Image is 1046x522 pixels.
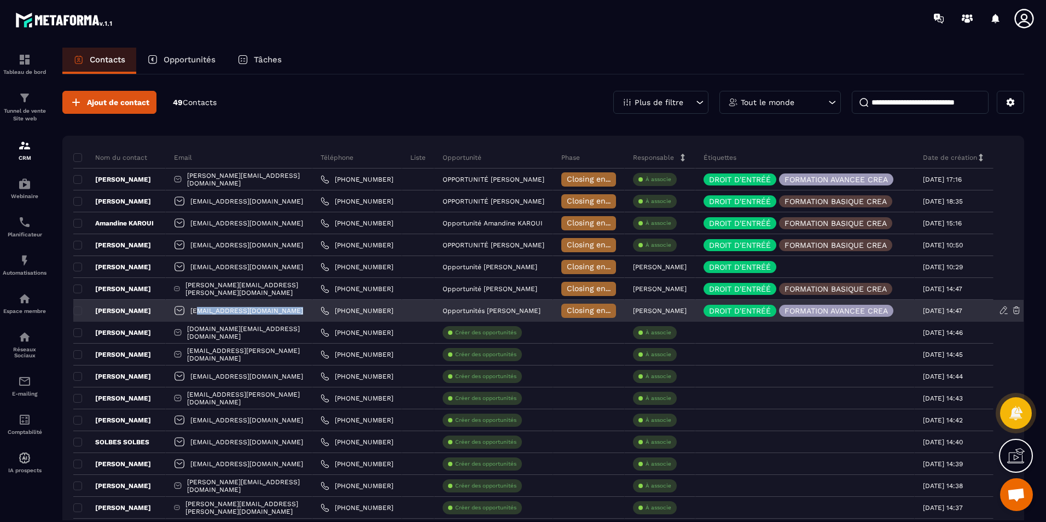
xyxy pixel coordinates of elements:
[923,285,962,293] p: [DATE] 14:47
[18,375,31,388] img: email
[443,241,544,249] p: OPPORTUNITÉ [PERSON_NAME]
[923,373,963,380] p: [DATE] 14:44
[567,218,629,227] span: Closing en cours
[3,69,47,75] p: Tableau de bord
[455,482,516,490] p: Créer des opportunités
[3,83,47,131] a: formationformationTunnel de vente Site web
[3,231,47,237] p: Planificateur
[923,219,962,227] p: [DATE] 15:16
[73,438,149,446] p: SOLBES SOLBES
[321,503,393,512] a: [PHONE_NUMBER]
[73,219,154,228] p: Amandine KAROUI
[62,91,156,114] button: Ajout de contact
[646,351,671,358] p: À associe
[73,350,151,359] p: [PERSON_NAME]
[633,153,674,162] p: Responsable
[18,216,31,229] img: scheduler
[173,97,217,108] p: 49
[923,307,962,315] p: [DATE] 14:47
[321,372,393,381] a: [PHONE_NUMBER]
[73,503,151,512] p: [PERSON_NAME]
[73,285,151,293] p: [PERSON_NAME]
[709,307,771,315] p: DROIT D'ENTRÉÉ
[923,176,962,183] p: [DATE] 17:16
[709,263,771,271] p: DROIT D'ENTRÉÉ
[321,197,393,206] a: [PHONE_NUMBER]
[18,413,31,426] img: accountant
[15,10,114,30] img: logo
[1000,478,1033,511] div: Ouvrir le chat
[443,263,537,271] p: Opportunité [PERSON_NAME]
[635,98,683,106] p: Plus de filtre
[923,241,963,249] p: [DATE] 10:50
[455,416,516,424] p: Créer des opportunités
[646,219,671,227] p: À associe
[321,175,393,184] a: [PHONE_NUMBER]
[254,55,282,65] p: Tâches
[3,169,47,207] a: automationsautomationsWebinaire
[3,346,47,358] p: Réseaux Sociaux
[633,285,687,293] p: [PERSON_NAME]
[321,438,393,446] a: [PHONE_NUMBER]
[3,155,47,161] p: CRM
[87,97,149,108] span: Ajout de contact
[646,438,671,446] p: À associe
[90,55,125,65] p: Contacts
[3,131,47,169] a: formationformationCRM
[923,198,963,205] p: [DATE] 18:35
[73,197,151,206] p: [PERSON_NAME]
[455,460,516,468] p: Créer des opportunités
[443,176,544,183] p: OPPORTUNITÉ [PERSON_NAME]
[73,328,151,337] p: [PERSON_NAME]
[164,55,216,65] p: Opportunités
[73,416,151,425] p: [PERSON_NAME]
[136,48,226,74] a: Opportunités
[646,198,671,205] p: À associe
[73,482,151,490] p: [PERSON_NAME]
[709,219,771,227] p: DROIT D'ENTRÉÉ
[567,284,629,293] span: Closing en cours
[3,308,47,314] p: Espace membre
[3,322,47,367] a: social-networksocial-networkRéseaux Sociaux
[923,329,963,337] p: [DATE] 14:46
[321,350,393,359] a: [PHONE_NUMBER]
[18,292,31,305] img: automations
[321,306,393,315] a: [PHONE_NUMBER]
[3,284,47,322] a: automationsautomationsEspace membre
[443,198,544,205] p: OPPORTUNITÉ [PERSON_NAME]
[455,351,516,358] p: Créer des opportunités
[321,482,393,490] a: [PHONE_NUMBER]
[226,48,293,74] a: Tâches
[183,98,217,107] span: Contacts
[3,405,47,443] a: accountantaccountantComptabilité
[709,241,771,249] p: DROIT D'ENTRÉÉ
[18,53,31,66] img: formation
[321,153,353,162] p: Téléphone
[73,153,147,162] p: Nom du contact
[455,373,516,380] p: Créer des opportunités
[646,373,671,380] p: À associe
[3,193,47,199] p: Webinaire
[923,504,963,512] p: [DATE] 14:37
[923,153,977,162] p: Date de création
[3,429,47,435] p: Comptabilité
[785,241,887,249] p: FORMATION BASIQUE CREA
[704,153,736,162] p: Étiquettes
[923,395,963,402] p: [DATE] 14:43
[73,394,151,403] p: [PERSON_NAME]
[455,329,516,337] p: Créer des opportunités
[567,306,629,315] span: Closing en cours
[443,307,541,315] p: Opportunités [PERSON_NAME]
[785,198,887,205] p: FORMATION BASIQUE CREA
[62,48,136,74] a: Contacts
[410,153,426,162] p: Liste
[709,176,771,183] p: DROIT D'ENTRÉÉ
[3,367,47,405] a: emailemailE-mailing
[923,438,963,446] p: [DATE] 14:40
[567,262,629,271] span: Closing en cours
[923,351,963,358] p: [DATE] 14:45
[923,460,963,468] p: [DATE] 14:39
[633,307,687,315] p: [PERSON_NAME]
[646,395,671,402] p: À associe
[443,219,543,227] p: Opportunité Amandine KAROUI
